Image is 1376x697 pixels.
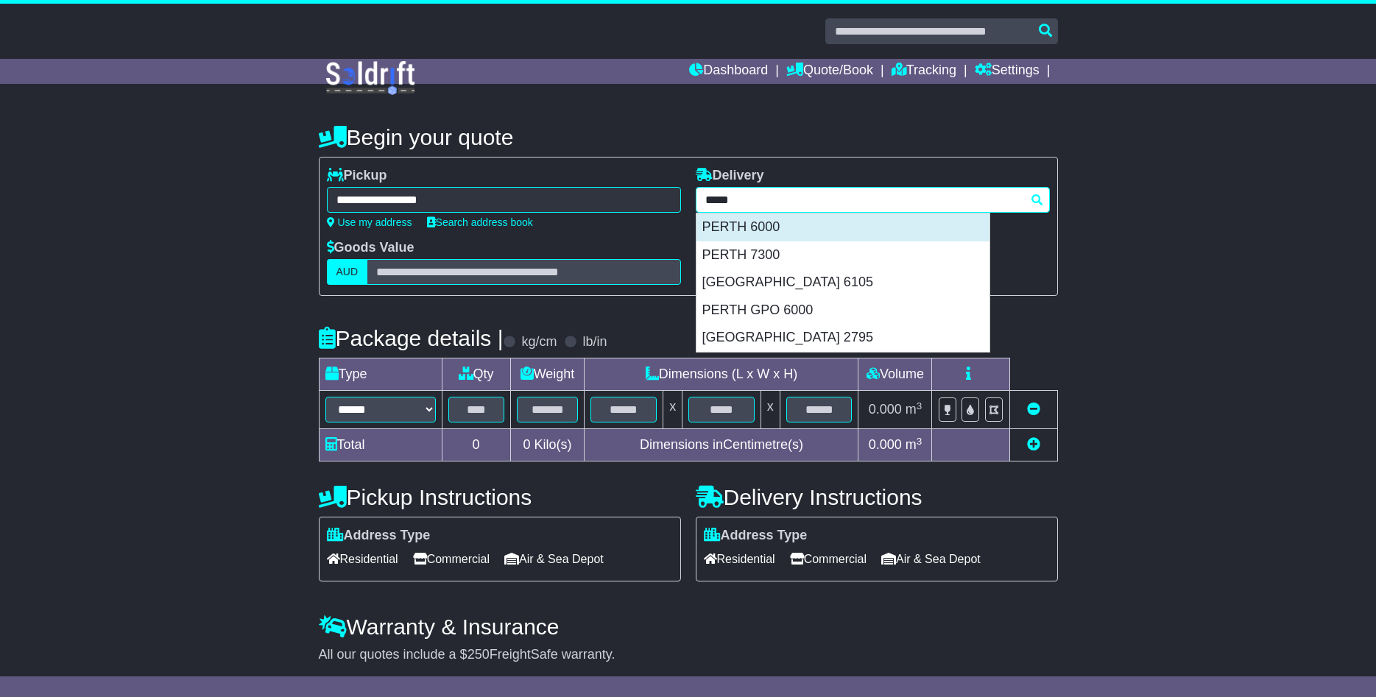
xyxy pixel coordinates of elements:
label: Address Type [704,528,808,544]
a: Tracking [892,59,956,84]
span: Commercial [413,548,490,570]
h4: Warranty & Insurance [319,615,1058,639]
sup: 3 [917,400,922,411]
label: Address Type [327,528,431,544]
span: 0.000 [869,437,902,452]
div: PERTH GPO 6000 [696,297,989,325]
div: All our quotes include a $ FreightSafe warranty. [319,647,1058,663]
span: Residential [704,548,775,570]
label: Goods Value [327,240,414,256]
span: Air & Sea Depot [881,548,981,570]
label: Delivery [696,168,764,184]
a: Remove this item [1027,402,1040,417]
sup: 3 [917,436,922,447]
a: Search address book [427,216,533,228]
td: Total [319,429,442,461]
div: PERTH 6000 [696,213,989,241]
span: 0.000 [869,402,902,417]
a: Quote/Book [786,59,873,84]
td: x [663,391,682,429]
h4: Package details | [319,326,504,350]
label: Pickup [327,168,387,184]
a: Use my address [327,216,412,228]
typeahead: Please provide city [696,187,1050,213]
h4: Delivery Instructions [696,485,1058,509]
a: Add new item [1027,437,1040,452]
td: Dimensions in Centimetre(s) [585,429,858,461]
h4: Pickup Instructions [319,485,681,509]
a: Dashboard [689,59,768,84]
span: Air & Sea Depot [504,548,604,570]
td: Qty [442,358,510,391]
span: m [906,437,922,452]
span: Commercial [790,548,867,570]
td: Kilo(s) [510,429,585,461]
label: AUD [327,259,368,285]
td: Type [319,358,442,391]
span: 250 [468,647,490,662]
a: Settings [975,59,1040,84]
label: kg/cm [521,334,557,350]
span: 0 [523,437,530,452]
label: lb/in [582,334,607,350]
td: 0 [442,429,510,461]
td: Dimensions (L x W x H) [585,358,858,391]
div: PERTH 7300 [696,241,989,269]
h4: Begin your quote [319,125,1058,149]
div: [GEOGRAPHIC_DATA] 6105 [696,269,989,297]
div: [GEOGRAPHIC_DATA] 2795 [696,324,989,352]
td: Volume [858,358,932,391]
td: Weight [510,358,585,391]
td: x [761,391,780,429]
span: m [906,402,922,417]
span: Residential [327,548,398,570]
